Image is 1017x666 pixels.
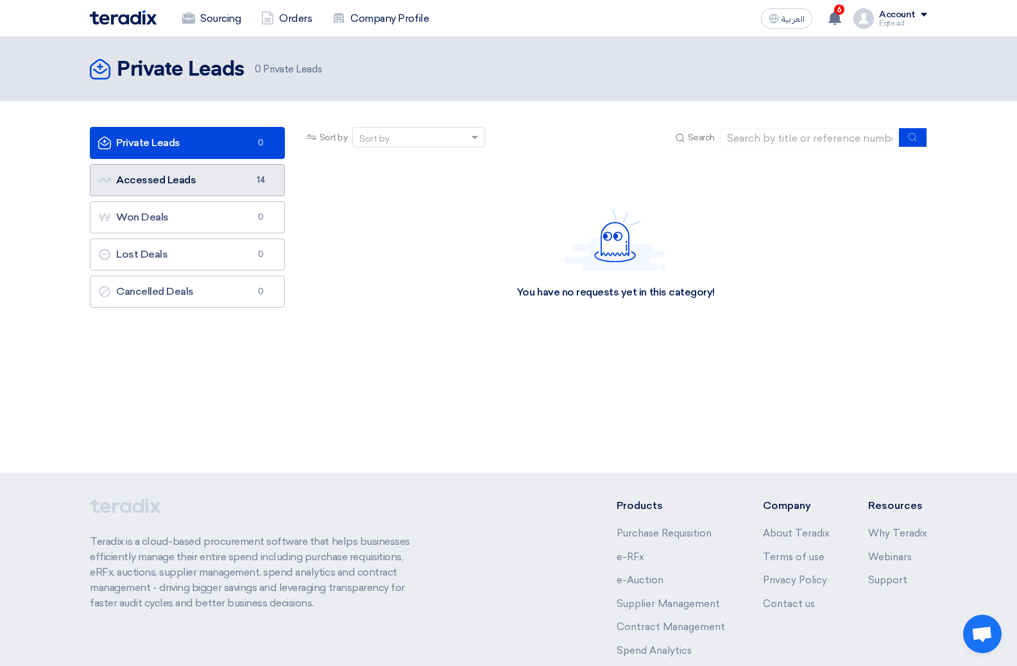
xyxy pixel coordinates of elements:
a: Purchase Requisition [617,528,712,539]
span: Sort by [320,131,348,144]
a: Lost Deals0 [90,238,285,271]
a: Sourcing [172,4,251,33]
a: Cancelled Deals0 [90,276,285,308]
a: e-RFx [617,551,644,563]
div: You have no requests yet in this category! [517,286,715,299]
a: Company Profile [322,4,439,33]
div: Account [879,10,916,21]
img: Hello [564,208,667,271]
span: Search [688,131,715,144]
a: Contact us [763,598,815,610]
a: Support [868,574,907,586]
div: Sort by [359,132,389,146]
span: 0 [253,137,269,149]
li: Products [617,498,725,513]
a: Orders [251,4,322,33]
input: Search by title or reference number [720,128,900,147]
a: Privacy Policy [763,574,827,586]
a: Webinars [868,551,912,563]
span: العربية [782,15,805,24]
a: Private Leads0 [90,127,285,159]
span: Private Leads [255,62,321,77]
a: Supplier Management [617,598,720,610]
a: About Teradix [763,528,830,539]
a: Spend Analytics [617,645,692,656]
span: 0 [253,248,269,261]
span: 0 [253,285,269,298]
h2: Private Leads [117,57,244,83]
li: Resources [868,498,927,513]
span: 0 [253,211,269,224]
a: Terms of use [763,551,825,563]
img: profile_test.png [853,8,874,29]
a: Contract Management [617,621,725,633]
div: Open chat [963,615,1002,653]
button: العربية [761,8,812,29]
p: Teradix is a cloud-based procurement software that helps businesses efficiently manage their enti... [90,534,425,611]
span: 14 [253,174,269,187]
li: Company [763,498,830,513]
img: Teradix logo [90,10,157,25]
div: Eqtisad [879,20,927,27]
a: Why Teradix [868,528,927,539]
span: 0 [255,63,261,75]
a: Accessed Leads14 [90,164,285,196]
a: e-Auction [617,574,663,586]
a: Won Deals0 [90,201,285,233]
span: 6 [834,4,844,15]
